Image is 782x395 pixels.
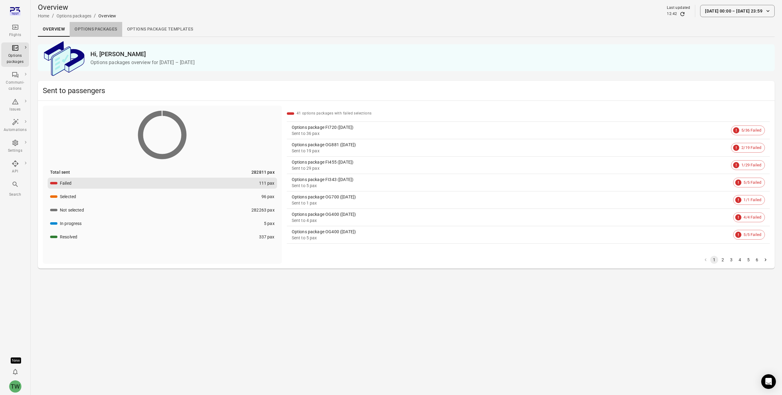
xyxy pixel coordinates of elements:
div: 5 pax [264,220,275,226]
div: Flights [4,32,27,38]
a: Options package OG400 ([DATE])Sent to 5 pax5/5 Failed [287,226,770,243]
div: Overview [98,13,116,19]
a: Overview [38,22,70,37]
div: Resolved [60,234,77,240]
a: Options package FI343 ([DATE])Sent to 5 pax5/5 Failed [287,174,770,191]
div: Sent to 5 pax [292,235,731,241]
div: Options package OG400 ([DATE]) [292,229,731,235]
h2: Hi, [PERSON_NAME] [90,49,770,59]
a: Settings [1,137,29,156]
span: 5/5 Failed [740,179,765,186]
button: Go to next page [762,256,769,264]
div: Sent to 5 pax [292,183,731,189]
a: Options package OG700 ([DATE])Sent to 1 pax1/1 Failed [287,191,770,208]
div: Sent to 36 pax [292,130,729,136]
a: Options packages [70,22,122,37]
li: / [52,12,54,20]
button: Failed111 pax [48,178,277,189]
div: Search [4,192,27,198]
button: Refresh data [679,11,685,17]
a: Options package FI720 ([DATE])Sent to 36 pax5/36 Failed [287,122,770,139]
a: Automations [1,117,29,135]
button: In progress5 pax [48,218,277,229]
div: 41 options packages with failed selections [297,111,372,117]
a: Options packages [1,42,29,67]
nav: Breadcrumbs [38,12,116,20]
span: 2/19 Failed [738,145,765,151]
div: Total sent [50,169,70,175]
div: Selected [60,194,76,200]
div: Sent to 4 pax [292,217,731,223]
a: Flights [1,22,29,40]
div: Not selected [60,207,84,213]
div: Sent to 29 pax [292,165,729,171]
span: 5/5 Failed [740,232,765,238]
div: Open Intercom Messenger [761,374,776,389]
span: 4/4 Failed [740,214,765,220]
div: Options package OG700 ([DATE]) [292,194,731,200]
button: page 1 [710,256,718,264]
li: / [94,12,96,20]
a: Options package Templates [122,22,198,37]
div: Tooltip anchor [11,357,21,364]
a: API [1,158,29,176]
div: Options package FI455 ([DATE]) [292,159,729,165]
button: Go to page 2 [719,256,727,264]
p: Options packages overview for [DATE] – [DATE] [90,59,770,66]
button: Go to page 6 [753,256,761,264]
div: Sent to 19 pax [292,148,729,154]
div: Automations [4,127,27,133]
span: 1/1 Failed [740,197,765,203]
button: Not selected282263 pax [48,205,277,216]
div: Sent to 1 pax [292,200,731,206]
span: 1/29 Failed [738,162,765,168]
div: Settings [4,148,27,154]
a: Home [38,13,49,18]
div: 12:42 [667,11,677,17]
div: Local navigation [38,22,775,37]
a: Options packages [57,13,91,18]
div: Options package OG881 ([DATE]) [292,142,729,148]
button: Go to page 4 [736,256,744,264]
a: Issues [1,96,29,114]
div: 337 pax [259,234,275,240]
button: Notifications [9,366,21,378]
div: Failed [60,180,71,186]
button: Tony Wang [7,378,24,395]
div: TW [9,380,21,393]
div: Last updated [667,5,690,11]
h1: Overview [38,2,116,12]
span: 5/36 Failed [738,127,765,133]
div: Options package OG400 ([DATE]) [292,211,731,217]
a: Options package OG400 ([DATE])Sent to 4 pax4/4 Failed [287,209,770,226]
a: Communi-cations [1,69,29,94]
div: 282263 pax [251,207,275,213]
button: [DATE] 00:00 – [DATE] 23:59 [700,5,775,17]
div: 111 pax [259,180,275,186]
button: Search [1,179,29,199]
div: Issues [4,107,27,113]
div: 96 pax [261,194,275,200]
h2: Sent to passengers [43,86,770,96]
div: Options package FI343 ([DATE]) [292,176,731,183]
button: Selected96 pax [48,191,277,202]
div: Options package FI720 ([DATE]) [292,124,729,130]
a: Options package OG881 ([DATE])Sent to 19 pax2/19 Failed [287,139,770,156]
div: In progress [60,220,82,226]
button: Resolved337 pax [48,231,277,242]
button: Go to page 3 [727,256,735,264]
div: Communi-cations [4,80,27,92]
a: Options package FI455 ([DATE])Sent to 29 pax1/29 Failed [287,157,770,174]
div: 282811 pax [251,169,275,175]
div: Options packages [4,53,27,65]
div: API [4,169,27,175]
nav: pagination navigation [701,256,770,264]
button: Go to page 5 [744,256,752,264]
